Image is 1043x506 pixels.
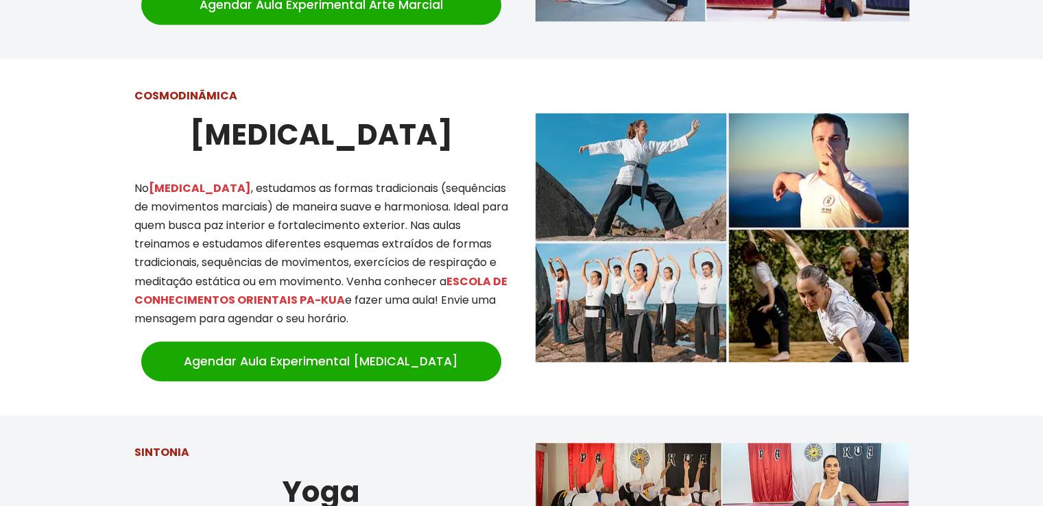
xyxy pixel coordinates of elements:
strong: [MEDICAL_DATA] [190,115,453,155]
a: Agendar Aula Experimental [MEDICAL_DATA] [141,341,501,381]
mark: [MEDICAL_DATA] [149,180,251,196]
strong: SINTONIA [134,444,189,460]
mark: ESCOLA DE CONHECIMENTOS ORIENTAIS PA-KUA [134,274,507,308]
p: No , estudamos as formas tradicionais (sequências de movimentos marciais) de maneira suave e harm... [134,179,508,328]
strong: COSMODINÃMICA [134,88,237,104]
